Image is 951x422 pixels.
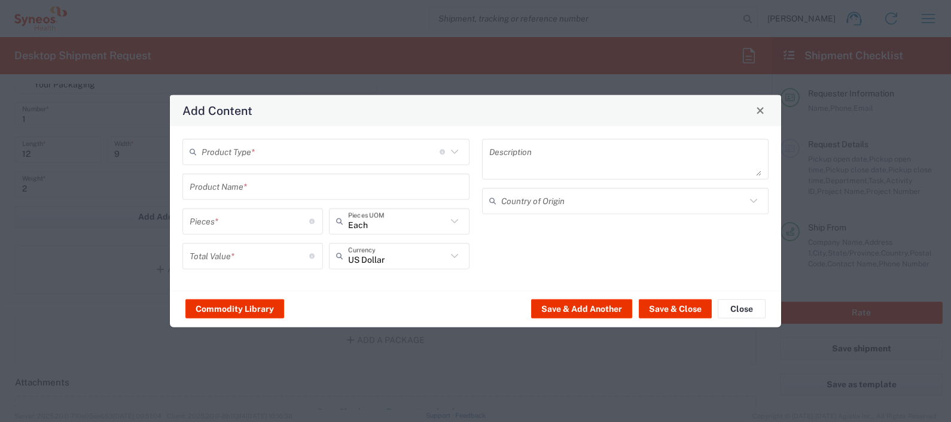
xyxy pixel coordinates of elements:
button: Save & Add Another [531,299,632,318]
button: Save & Close [639,299,712,318]
button: Close [752,102,769,119]
button: Commodity Library [185,299,284,318]
h4: Add Content [182,102,252,119]
button: Close [718,299,766,318]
